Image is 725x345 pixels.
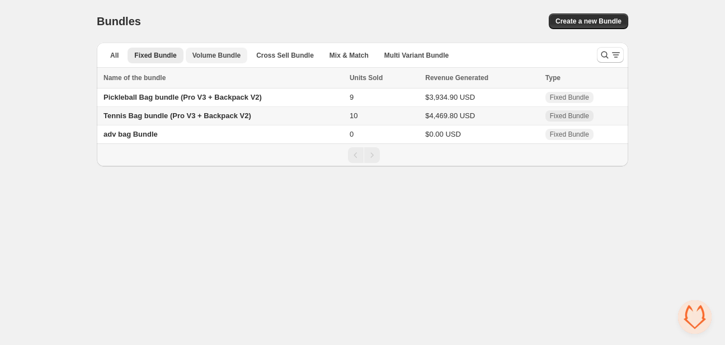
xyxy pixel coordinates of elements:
[103,130,158,138] span: adv bag Bundle
[97,15,141,28] h1: Bundles
[103,111,251,120] span: Tennis Bag bundle (Pro V3 + Backpack V2)
[678,300,712,334] div: Open chat
[545,72,622,83] div: Type
[134,51,176,60] span: Fixed Bundle
[329,51,369,60] span: Mix & Match
[97,143,628,166] nav: Pagination
[110,51,119,60] span: All
[555,17,622,26] span: Create a new Bundle
[192,51,241,60] span: Volume Bundle
[425,72,488,83] span: Revenue Generated
[425,72,500,83] button: Revenue Generated
[350,93,354,101] span: 9
[350,111,357,120] span: 10
[350,130,354,138] span: 0
[384,51,449,60] span: Multi Variant Bundle
[425,93,475,101] span: $3,934.90 USD
[425,111,475,120] span: $4,469.80 USD
[350,72,394,83] button: Units Sold
[103,93,262,101] span: Pickleball Bag bundle (Pro V3 + Backpack V2)
[350,72,383,83] span: Units Sold
[550,111,589,120] span: Fixed Bundle
[550,130,589,139] span: Fixed Bundle
[550,93,589,102] span: Fixed Bundle
[425,130,461,138] span: $0.00 USD
[103,72,343,83] div: Name of the bundle
[256,51,314,60] span: Cross Sell Bundle
[597,47,624,63] button: Search and filter results
[549,13,628,29] button: Create a new Bundle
